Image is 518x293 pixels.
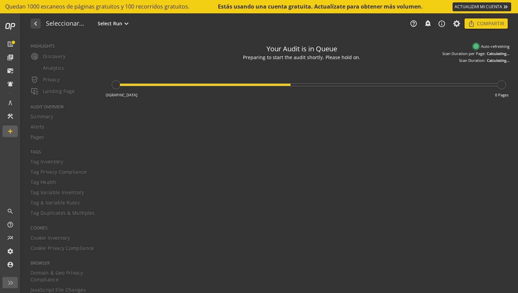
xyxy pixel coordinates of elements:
div: In [GEOGRAPHIC_DATA] [95,92,137,98]
mat-icon: library_books [7,54,14,61]
mat-icon: search [7,208,14,215]
div: Auto-refreshing [473,44,509,49]
font: ACTUALIZAR MI CUENTA [455,4,502,10]
mat-icon: construction [7,113,14,120]
div: Scan Duration per Page: [442,51,485,56]
div: Scan Duration: [459,58,485,63]
mat-icon: info_outline [438,20,446,28]
h1: Seleccionar... [46,20,84,27]
span: Select Run [98,20,122,27]
mat-icon: keyboard_double_arrow_right [502,3,509,10]
mat-icon: expand_more [122,19,131,28]
mat-icon: add [7,128,14,135]
font: Quedan 1000 escaneos de páginas gratuitos y 100 recorridos gratuitos. [5,3,189,10]
mat-icon: notifications_active [7,81,14,88]
mat-icon: list_alt [7,41,14,48]
div: 0 Pages [495,92,508,98]
button: Select Run [96,19,132,28]
div: Calculating... [487,58,509,63]
a: ACTUALIZAR MI CUENTA [453,2,511,11]
mat-icon: add_alert [424,19,431,26]
mat-icon: multiline_chart [7,235,14,241]
mat-icon: architecture [7,99,14,106]
div: Your Audit is in Queue [267,44,337,54]
font: Estás usando una cuenta gratuita. Actualízate para obtener más volumen. [218,3,423,10]
mat-icon: account_circle [7,261,14,268]
mat-icon: help_outline [7,221,14,228]
mat-icon: navigate_before [32,19,39,28]
mat-icon: settings [7,248,14,255]
button: Compartir [465,18,508,29]
mat-icon: help_outline [410,20,417,27]
mat-icon: ios_share [468,20,475,27]
font: Seleccionar... [46,19,84,27]
mat-icon: mark_email_read [7,67,14,74]
div: Preparing to start the audit shortly. Please hold on. [243,54,360,61]
div: Calculating... [487,51,509,56]
font: Compartir [477,20,504,27]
